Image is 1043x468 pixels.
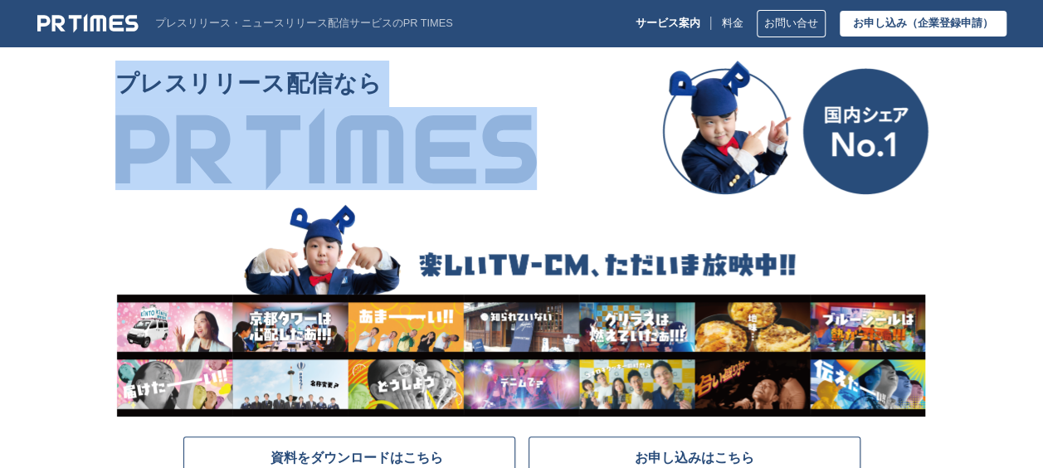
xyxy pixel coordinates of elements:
[636,17,700,30] p: サービス案内
[37,13,139,33] img: PR TIMES
[722,17,743,30] a: 料金
[270,449,443,466] span: 資料をダウンロードはこちら
[115,61,537,107] span: プレスリリース配信なら
[115,202,925,417] img: 楽しいTV-CM、ただいま放映中!!
[115,107,537,190] img: PR TIMES
[840,11,1006,37] a: お申し込み（企業登録申請）
[155,17,453,30] p: プレスリリース・ニュースリリース配信サービスのPR TIMES
[662,61,928,195] img: 国内シェア No.1
[757,10,826,37] a: お問い合せ
[907,17,993,29] span: （企業登録申請）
